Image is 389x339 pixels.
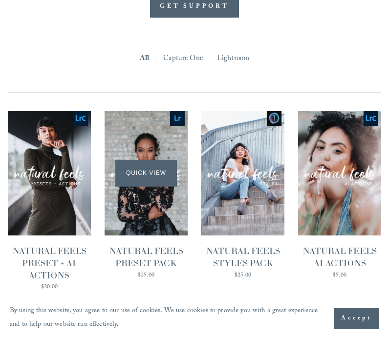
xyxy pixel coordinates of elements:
[298,111,381,280] a: NATURAL FEELS AI ACTIONS
[8,284,91,290] div: $30.00
[201,111,284,280] a: NATURAL FEELS STYLES PACK
[105,111,188,280] a: NATURAL FEELS PRESET PACK
[201,245,284,270] div: NATURAL FEELS STYLES PACK
[105,273,188,278] div: $25.00
[298,245,381,270] div: NATURAL FEELS AI ACTIONS
[140,52,149,66] a: All
[334,308,379,329] button: Accept
[8,245,91,281] div: NATURAL FEELS PRESET + AI ACTIONS
[298,273,381,278] div: $5.00
[209,52,211,66] span: |
[155,52,157,66] span: |
[217,52,249,66] a: Lightroom
[341,314,372,323] span: Accept
[10,305,324,332] p: By using this website, you agree to our use of cookies. We use cookies to provide you with a grea...
[201,273,284,278] div: $25.00
[163,52,203,66] a: Capture One
[115,160,176,187] span: Quick View
[8,111,91,293] a: NATURAL FEELS PRESET + AI ACTIONS
[105,245,188,270] div: NATURAL FEELS PRESET PACK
